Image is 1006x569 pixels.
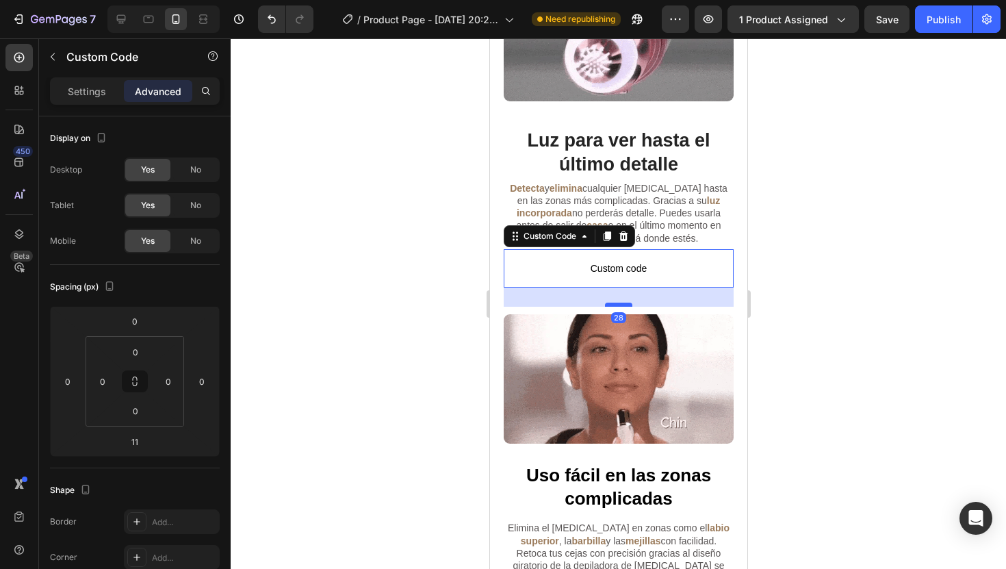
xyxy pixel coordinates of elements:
[545,13,615,25] span: Need republishing
[363,12,499,27] span: Product Page - [DATE] 20:29:58
[959,502,992,535] div: Open Intercom Messenger
[927,12,961,27] div: Publish
[121,431,149,452] input: 11
[121,311,149,331] input: 0
[50,129,109,148] div: Display on
[190,199,201,212] span: No
[122,342,149,362] input: 0px
[66,49,183,65] p: Custom Code
[122,401,149,421] input: 0px
[10,251,33,262] div: Beta
[50,235,76,247] div: Mobile
[152,516,216,529] div: Add...
[15,497,242,558] span: con facilidad. Retoca tus cejas con precisión gracias al diseño giratorio de la depiladora de [ME...
[258,5,313,33] div: Undo/Redo
[50,164,82,176] div: Desktop
[13,146,33,157] div: 450
[141,235,155,247] span: Yes
[864,5,910,33] button: Save
[50,278,118,296] div: Spacing (px)
[915,5,972,33] button: Publish
[739,12,828,27] span: 1 product assigned
[190,164,201,176] span: No
[152,552,216,564] div: Add...
[158,371,179,392] input: 0px
[5,5,102,33] button: 7
[50,551,77,564] div: Corner
[50,516,77,528] div: Border
[50,199,74,212] div: Tablet
[141,199,155,212] span: Yes
[92,371,113,392] input: 0px
[357,12,361,27] span: /
[727,5,859,33] button: 1 product assigned
[68,84,106,99] p: Settings
[876,14,899,25] span: Save
[57,371,78,392] input: 0
[135,84,181,99] p: Advanced
[490,38,747,569] iframe: Design area
[14,276,244,405] img: gempages_571324029802120416-61ffd08f-d175-4da3-bc3a-f369cdb2a578.webp
[90,11,96,27] p: 7
[192,371,212,392] input: 0
[50,481,94,500] div: Shape
[190,235,201,247] span: No
[141,164,155,176] span: Yes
